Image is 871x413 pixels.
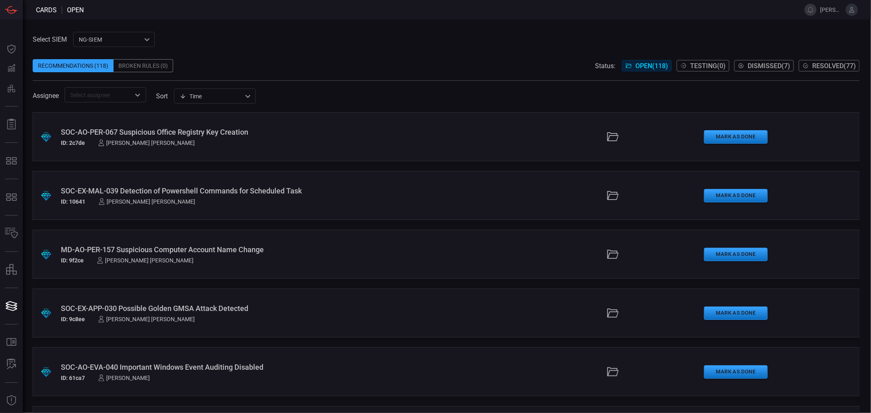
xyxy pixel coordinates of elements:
[734,60,794,71] button: Dismissed(7)
[33,36,67,43] label: Select SIEM
[2,115,21,134] button: Reports
[98,140,195,146] div: [PERSON_NAME] [PERSON_NAME]
[61,363,364,371] div: SOC-AO-EVA-040 Important Windows Event Auditing Disabled
[2,333,21,352] button: Rule Catalog
[98,316,195,322] div: [PERSON_NAME] [PERSON_NAME]
[2,391,21,411] button: Threat Intelligence
[97,257,194,264] div: [PERSON_NAME] [PERSON_NAME]
[704,248,768,261] button: Mark as Done
[2,224,21,243] button: Inventory
[61,245,364,254] div: MD-AO-PER-157 Suspicious Computer Account Name Change
[622,60,672,71] button: Open(118)
[2,260,21,280] button: assets
[2,187,21,207] button: MITRE - Detection Posture
[2,355,21,374] button: ALERT ANALYSIS
[114,59,173,72] div: Broken Rules (0)
[98,198,195,205] div: [PERSON_NAME] [PERSON_NAME]
[2,59,21,78] button: Detections
[61,198,85,205] h5: ID: 10641
[61,128,364,136] div: SOC-AO-PER-067 Suspicious Office Registry Key Creation
[61,187,364,195] div: SOC-EX-MAL-039 Detection of Powershell Commands for Scheduled Task
[98,375,150,381] div: [PERSON_NAME]
[61,140,85,146] h5: ID: 2c7de
[79,36,142,44] p: NG-SIEM
[704,189,768,202] button: Mark as Done
[677,60,729,71] button: Testing(0)
[61,257,84,264] h5: ID: 9f2ce
[61,304,364,313] div: SOC-EX-APP-030 Possible Golden GMSA Attack Detected
[61,375,85,381] h5: ID: 61ca7
[2,78,21,98] button: Preventions
[595,62,615,70] span: Status:
[704,365,768,379] button: Mark as Done
[2,151,21,171] button: MITRE - Exposures
[704,306,768,320] button: Mark as Done
[180,92,243,100] div: Time
[156,92,168,100] label: sort
[36,6,57,14] span: Cards
[33,92,59,100] span: Assignee
[33,59,114,72] div: Recommendations (118)
[2,39,21,59] button: Dashboard
[690,62,726,70] span: Testing ( 0 )
[67,90,130,100] input: Select assignee
[2,296,21,316] button: Cards
[799,60,860,71] button: Resolved(77)
[635,62,668,70] span: Open ( 118 )
[132,89,143,101] button: Open
[704,130,768,144] button: Mark as Done
[812,62,856,70] span: Resolved ( 77 )
[67,6,84,14] span: open
[61,316,85,322] h5: ID: 9c8ee
[748,62,790,70] span: Dismissed ( 7 )
[820,7,842,13] span: [PERSON_NAME].pajas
